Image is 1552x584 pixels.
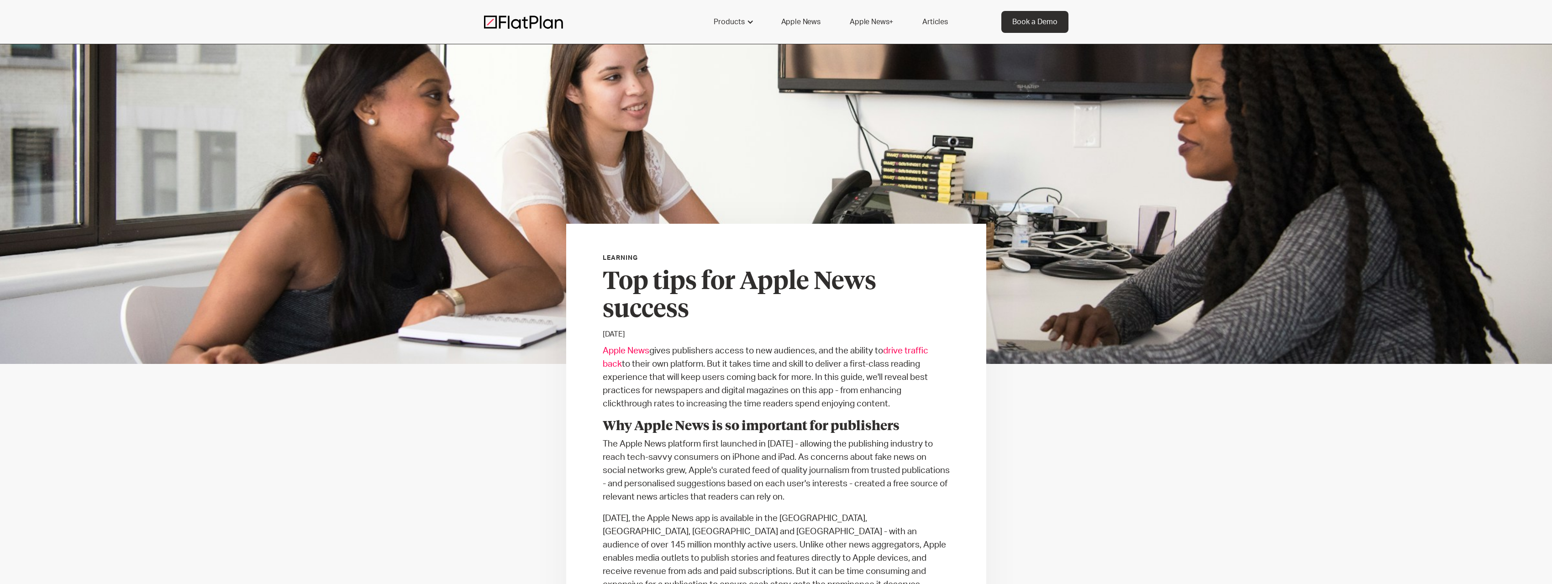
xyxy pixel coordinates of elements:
p: gives publishers access to new audiences, and the ability to to their own platform. But it takes ... [603,344,950,410]
p: [DATE] [603,329,950,340]
a: Articles [911,11,959,33]
p: The Apple News platform first launched in [DATE] - allowing the publishing industry to reach tech... [603,437,950,504]
div: Products [714,16,745,27]
div: Products [703,11,763,33]
div: Book a Demo [1012,16,1057,27]
a: Apple News [770,11,831,33]
a: Apple News [603,347,649,355]
a: Apple News+ [839,11,904,33]
h3: Why Apple News is so important for publishers [603,419,950,435]
a: Book a Demo [1001,11,1068,33]
h3: Top tips for Apple News success [603,268,950,324]
div: Learning [603,253,638,263]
